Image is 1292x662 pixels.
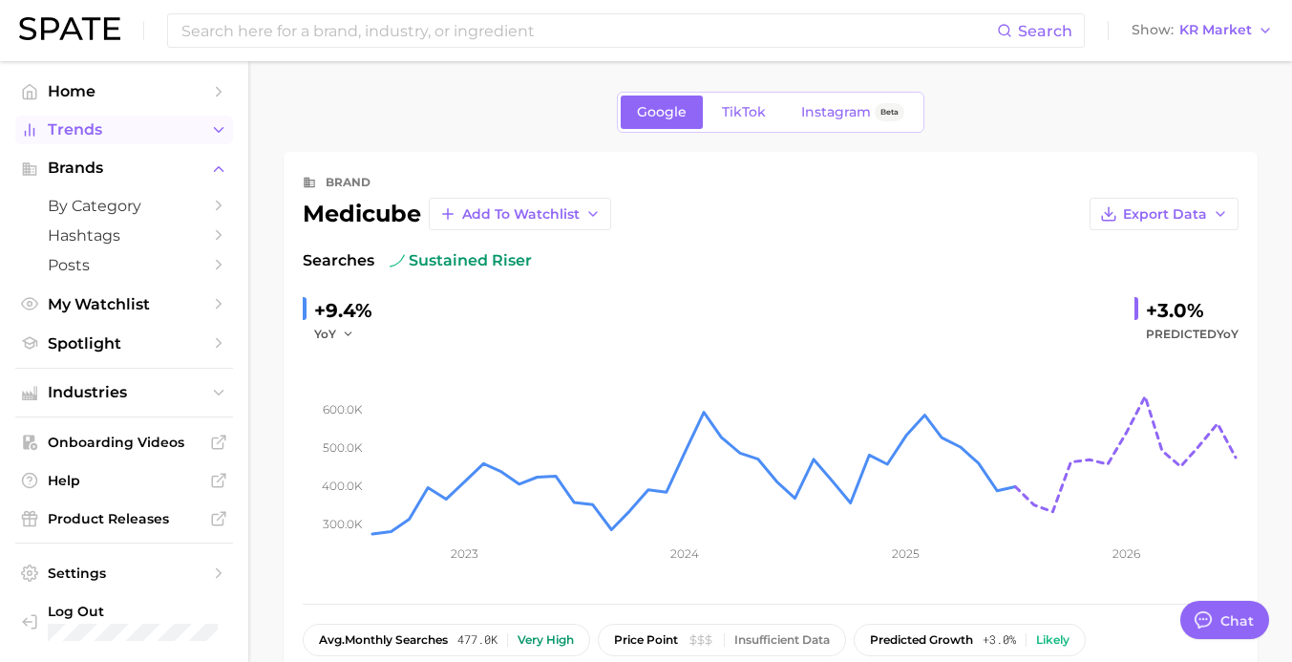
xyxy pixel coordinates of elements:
[15,250,233,280] a: Posts
[48,384,201,401] span: Industries
[314,323,355,346] button: YoY
[15,289,233,319] a: My Watchlist
[15,76,233,106] a: Home
[15,428,233,457] a: Onboarding Videos
[48,334,201,352] span: Spotlight
[870,633,973,647] span: predicted growth
[801,104,871,120] span: Instagram
[48,434,201,451] span: Onboarding Videos
[462,206,580,223] span: Add to Watchlist
[180,14,997,47] input: Search here for a brand, industry, or ingredient
[15,504,233,533] a: Product Releases
[734,633,830,647] div: Insufficient Data
[15,559,233,587] a: Settings
[785,96,921,129] a: InstagramBeta
[48,472,201,489] span: Help
[303,624,590,656] button: avg.monthly searches477.0kVery high
[19,17,120,40] img: SPATE
[614,633,678,647] span: price point
[722,104,766,120] span: TikTok
[48,121,201,139] span: Trends
[1132,25,1174,35] span: Show
[706,96,782,129] a: TikTok
[390,249,532,272] span: sustained riser
[15,378,233,407] button: Industries
[48,256,201,274] span: Posts
[314,295,372,326] div: +9.4%
[670,546,699,561] tspan: 2024
[319,632,345,647] abbr: average
[322,479,363,493] tspan: 400.0k
[1036,633,1070,647] div: Likely
[15,466,233,495] a: Help
[48,197,201,215] span: by Category
[323,440,363,455] tspan: 500.0k
[15,221,233,250] a: Hashtags
[15,154,233,182] button: Brands
[48,295,201,313] span: My Watchlist
[48,82,201,100] span: Home
[48,565,201,582] span: Settings
[48,160,201,177] span: Brands
[1127,18,1278,43] button: ShowKR Market
[1018,22,1072,40] span: Search
[390,253,405,268] img: sustained riser
[429,198,611,230] button: Add to Watchlist
[326,171,371,194] div: brand
[15,116,233,144] button: Trends
[854,624,1086,656] button: predicted growth+3.0%Likely
[637,104,687,120] span: Google
[1146,323,1239,346] span: Predicted
[1146,295,1239,326] div: +3.0%
[303,249,374,272] span: Searches
[451,546,478,561] tspan: 2023
[880,104,899,120] span: Beta
[518,633,574,647] div: Very high
[48,603,221,620] span: Log Out
[15,597,233,647] a: Log out. Currently logged in with e-mail faith.wilansky@loreal.com.
[1090,198,1239,230] button: Export Data
[48,226,201,245] span: Hashtags
[1112,546,1140,561] tspan: 2026
[319,633,448,647] span: monthly searches
[48,510,201,527] span: Product Releases
[314,326,336,342] span: YoY
[457,633,498,647] span: 477.0k
[1179,25,1252,35] span: KR Market
[323,516,363,530] tspan: 300.0k
[892,546,920,561] tspan: 2025
[303,203,421,225] div: medicube
[323,402,363,416] tspan: 600.0k
[15,191,233,221] a: by Category
[15,329,233,358] a: Spotlight
[1123,206,1207,223] span: Export Data
[621,96,703,129] a: Google
[598,624,846,656] button: price pointInsufficient Data
[983,633,1016,647] span: +3.0%
[1217,327,1239,341] span: YoY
